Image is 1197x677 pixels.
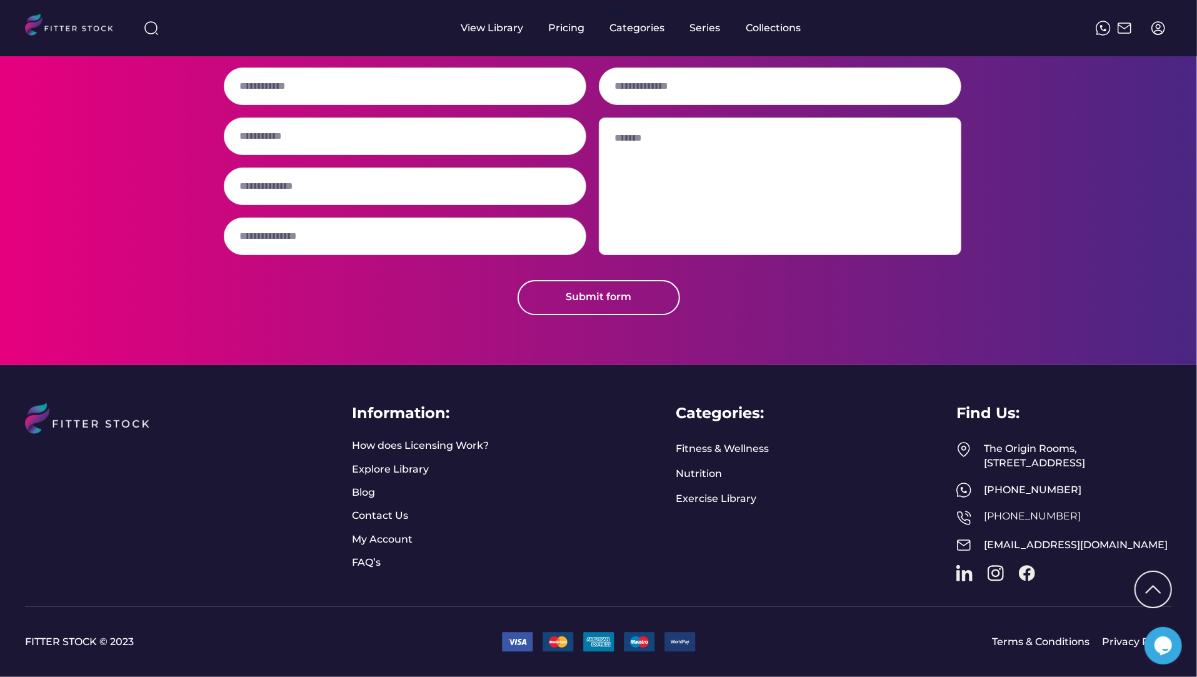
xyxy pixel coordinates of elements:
[25,403,164,464] img: LOGO%20%281%29.svg
[144,21,159,36] img: search-normal%203.svg
[984,442,1172,470] div: The Origin Rooms, [STREET_ADDRESS]
[984,510,1081,522] a: [PHONE_NUMBER]
[1151,21,1166,36] img: profile-circle.svg
[624,632,655,651] img: 3.png
[956,403,1019,424] div: Find Us:
[984,483,1172,497] div: [PHONE_NUMBER]
[549,21,585,35] div: Pricing
[352,556,383,569] a: FAQ’s
[543,632,574,651] img: 2.png
[746,21,801,35] div: Collections
[956,442,971,457] img: Frame%2049.svg
[461,21,524,35] div: View Library
[610,21,665,35] div: Categories
[352,486,383,499] a: Blog
[352,463,429,476] a: Explore Library
[352,403,449,424] div: Information:
[676,442,769,456] a: Fitness & Wellness
[984,539,1168,551] a: [EMAIL_ADDRESS][DOMAIN_NAME]
[583,632,614,651] img: 22.png
[1144,627,1184,664] iframe: chat widget
[352,533,413,546] a: My Account
[610,6,626,19] div: fvck
[676,467,722,481] a: Nutrition
[1136,572,1171,607] img: Group%201000002322%20%281%29.svg
[956,510,971,525] img: Frame%2050.svg
[956,538,971,553] img: Frame%2051.svg
[690,21,721,35] div: Series
[25,14,124,39] img: LOGO.svg
[676,403,764,424] div: Categories:
[664,632,696,651] img: 9.png
[956,483,971,498] img: meteor-icons_whatsapp%20%281%29.svg
[1117,21,1132,36] img: Frame%2051.svg
[502,632,533,651] img: 1.png
[676,492,756,506] a: Exercise Library
[352,509,408,523] a: Contact Us
[1102,635,1172,649] a: Privacy Policy
[352,439,489,453] a: How does Licensing Work?
[518,280,680,315] button: Submit form
[1096,21,1111,36] img: meteor-icons_whatsapp%20%281%29.svg
[992,635,1089,649] a: Terms & Conditions
[25,635,493,649] a: FITTER STOCK © 2023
